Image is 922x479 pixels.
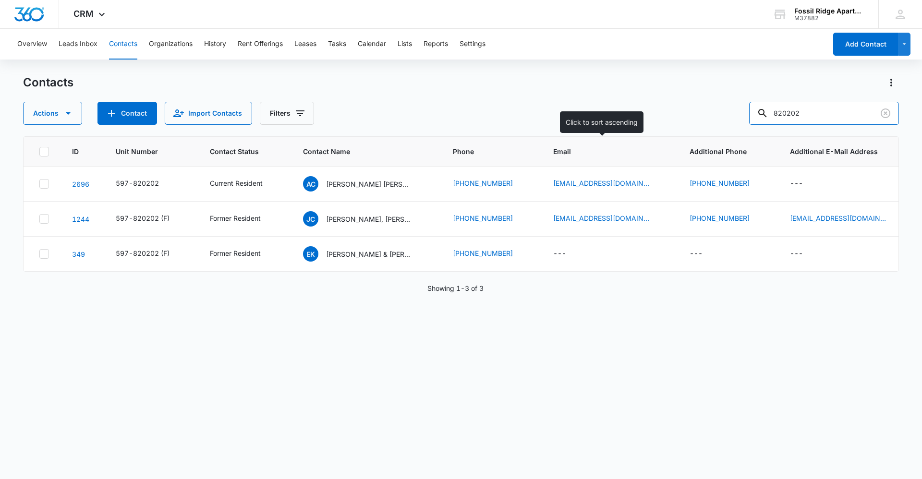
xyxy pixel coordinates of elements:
button: Organizations [149,29,193,60]
p: [PERSON_NAME], [PERSON_NAME] [326,214,412,224]
a: [EMAIL_ADDRESS][DOMAIN_NAME] [790,213,886,223]
button: Rent Offerings [238,29,283,60]
button: Overview [17,29,47,60]
button: Clear [878,106,893,121]
div: --- [690,248,703,260]
div: Unit Number - 597-820202 (F) - Select to Edit Field [116,213,187,225]
div: Contact Name - Emma Konizeski & Ryan Ward - Select to Edit Field [303,246,430,262]
div: Additional Phone - 9706573221 - Select to Edit Field [690,178,767,190]
button: History [204,29,226,60]
a: [PHONE_NUMBER] [453,178,513,188]
div: Unit Number - 597-820202 - Select to Edit Field [116,178,176,190]
span: Contact Name [303,146,416,156]
h1: Contacts [23,75,73,90]
div: Contact Name - Aiden Campbell Dakota Dalmer - Select to Edit Field [303,176,430,192]
span: ID [72,146,79,156]
a: [PHONE_NUMBER] [453,248,513,258]
button: Leads Inbox [59,29,97,60]
button: Add Contact [833,33,898,56]
a: Navigate to contact details page for Aiden Campbell Dakota Dalmer [72,180,89,188]
span: Contact Status [210,146,266,156]
button: Import Contacts [165,102,252,125]
a: Navigate to contact details page for Emma Konizeski & Ryan Ward [72,250,85,258]
input: Search Contacts [749,102,899,125]
a: [PHONE_NUMBER] [453,213,513,223]
div: Phone - 9788100388 - Select to Edit Field [453,213,530,225]
div: Contact Status - Former Resident - Select to Edit Field [210,248,278,260]
div: Contact Name - Juliette Chagnon, Peter Gormley - Select to Edit Field [303,211,430,227]
div: --- [790,178,803,190]
div: Phone - 9704133142 - Select to Edit Field [453,178,530,190]
button: Contacts [109,29,137,60]
span: CRM [73,9,94,19]
div: account id [794,15,864,22]
span: Email [553,146,653,156]
span: Unit Number [116,146,187,156]
div: Email - - Select to Edit Field [553,248,583,260]
span: Phone [453,146,516,156]
button: Tasks [328,29,346,60]
span: JC [303,211,318,227]
a: [EMAIL_ADDRESS][DOMAIN_NAME] [553,213,649,223]
button: Filters [260,102,314,125]
p: [PERSON_NAME] [PERSON_NAME] [326,179,412,189]
a: [EMAIL_ADDRESS][DOMAIN_NAME] [553,178,649,188]
div: Additional Phone - - Select to Edit Field [690,248,720,260]
div: 597-820202 [116,178,159,188]
button: Lists [398,29,412,60]
span: EK [303,246,318,262]
div: Email - juliettechagnon@gmail.com - Select to Edit Field [553,213,667,225]
span: Additional E-Mail Address [790,146,903,156]
div: --- [790,248,803,260]
div: Email - Delaineyshafer@gmail.com - Select to Edit Field [553,178,667,190]
div: 597-820202 (F) [116,213,170,223]
a: Navigate to contact details page for Juliette Chagnon, Peter Gormley [72,215,89,223]
a: [PHONE_NUMBER] [690,213,750,223]
div: Former Resident [210,213,261,223]
span: Additional Phone [690,146,767,156]
div: Current Resident [210,178,263,188]
button: Add Contact [97,102,157,125]
a: [PHONE_NUMBER] [690,178,750,188]
span: AC [303,176,318,192]
div: Additional E-Mail Address - - Select to Edit Field [790,248,820,260]
p: [PERSON_NAME] & [PERSON_NAME] [326,249,412,259]
div: Phone - 720-206-4964 - Select to Edit Field [453,248,530,260]
button: Settings [460,29,485,60]
button: Actions [23,102,82,125]
div: account name [794,7,864,15]
button: Calendar [358,29,386,60]
button: Actions [884,75,899,90]
div: Contact Status - Former Resident - Select to Edit Field [210,213,278,225]
button: Leases [294,29,316,60]
div: Additional E-Mail Address - peberg101@comcast.com - Select to Edit Field [790,213,903,225]
button: Reports [424,29,448,60]
div: Click to sort ascending [560,111,643,133]
div: Former Resident [210,248,261,258]
div: Contact Status - Current Resident - Select to Edit Field [210,178,280,190]
div: Additional E-Mail Address - - Select to Edit Field [790,178,820,190]
div: 597-820202 (F) [116,248,170,258]
div: --- [553,248,566,260]
div: Unit Number - 597-820202 (F) - Select to Edit Field [116,248,187,260]
p: Showing 1-3 of 3 [427,283,484,293]
div: Additional Phone - 7205305700 - Select to Edit Field [690,213,767,225]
